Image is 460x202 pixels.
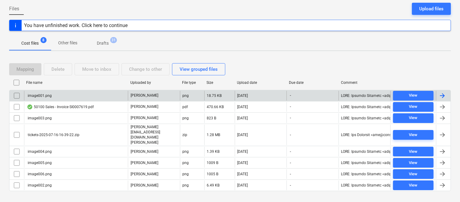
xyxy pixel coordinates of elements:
div: File name [26,80,125,85]
div: Size [207,80,232,85]
p: [PERSON_NAME] [131,172,158,177]
div: png [183,94,189,98]
div: tickets-2025-07-16-16-39-22.zip [27,133,79,137]
div: 823 B [207,116,216,120]
div: png [183,183,189,187]
button: View [393,102,434,112]
div: You have unfinished work. Click here to continue [24,22,128,28]
div: 50100 Sales - Invoice SI0007619.pdf [27,104,94,109]
div: 1009 B [207,161,219,165]
div: 1.39 KB [207,149,220,154]
p: [PERSON_NAME] [131,149,158,154]
div: png [183,116,189,120]
div: image005.png [27,161,52,165]
div: image002.png [27,183,52,187]
div: View [409,132,418,139]
button: View [393,147,434,156]
p: [PERSON_NAME] [131,160,158,166]
div: image004.png [27,149,52,154]
div: 1.28 MB [207,133,220,137]
button: View [393,130,434,140]
div: Uploaded by [130,80,177,85]
div: View [409,171,418,178]
span: - [289,149,292,154]
div: File type [182,80,202,85]
div: View [409,148,418,155]
button: View [393,180,434,190]
div: png [183,172,189,176]
div: Upload files [419,5,444,13]
div: image001.png [27,94,52,98]
div: 18.75 KB [207,94,222,98]
p: [PERSON_NAME][EMAIL_ADDRESS][DOMAIN_NAME][PERSON_NAME] [131,125,177,146]
button: View [393,113,434,123]
p: Cost files [21,40,39,46]
div: [DATE] [237,161,248,165]
div: Due date [289,80,336,85]
span: - [289,160,292,166]
div: [DATE] [237,94,248,98]
div: image003.png [27,116,52,120]
p: [PERSON_NAME] [131,104,158,109]
div: [DATE] [237,172,248,176]
button: View [393,158,434,168]
div: pdf [183,105,188,109]
div: 470.66 KB [207,105,224,109]
button: View [393,91,434,101]
div: View [409,115,418,122]
iframe: Chat Widget [430,173,460,202]
div: [DATE] [237,105,248,109]
div: [DATE] [237,116,248,120]
div: [DATE] [237,149,248,154]
div: View [409,92,418,99]
div: View [409,159,418,166]
div: Comment [341,80,388,85]
p: [PERSON_NAME] [131,115,158,121]
span: - [289,132,292,138]
p: [PERSON_NAME] [131,183,158,188]
div: View [409,103,418,110]
button: View [393,169,434,179]
div: View [409,182,418,189]
span: - [289,115,292,121]
span: 8 [40,37,47,43]
div: View grouped files [180,65,218,73]
span: Files [9,5,19,12]
div: 1005 B [207,172,219,176]
p: Other files [58,40,77,46]
span: - [289,93,292,98]
div: Upload date [237,80,284,85]
button: View grouped files [172,63,225,75]
span: - [289,183,292,188]
div: [DATE] [237,183,248,187]
div: image006.png [27,172,52,176]
p: [PERSON_NAME] [131,93,158,98]
span: - [289,172,292,177]
button: Upload files [412,3,451,15]
div: png [183,149,189,154]
span: - [289,104,292,109]
p: Drafts [97,40,109,46]
div: 6.49 KB [207,183,220,187]
div: [DATE] [237,133,248,137]
span: 31 [110,37,117,43]
div: zip [183,133,188,137]
div: png [183,161,189,165]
